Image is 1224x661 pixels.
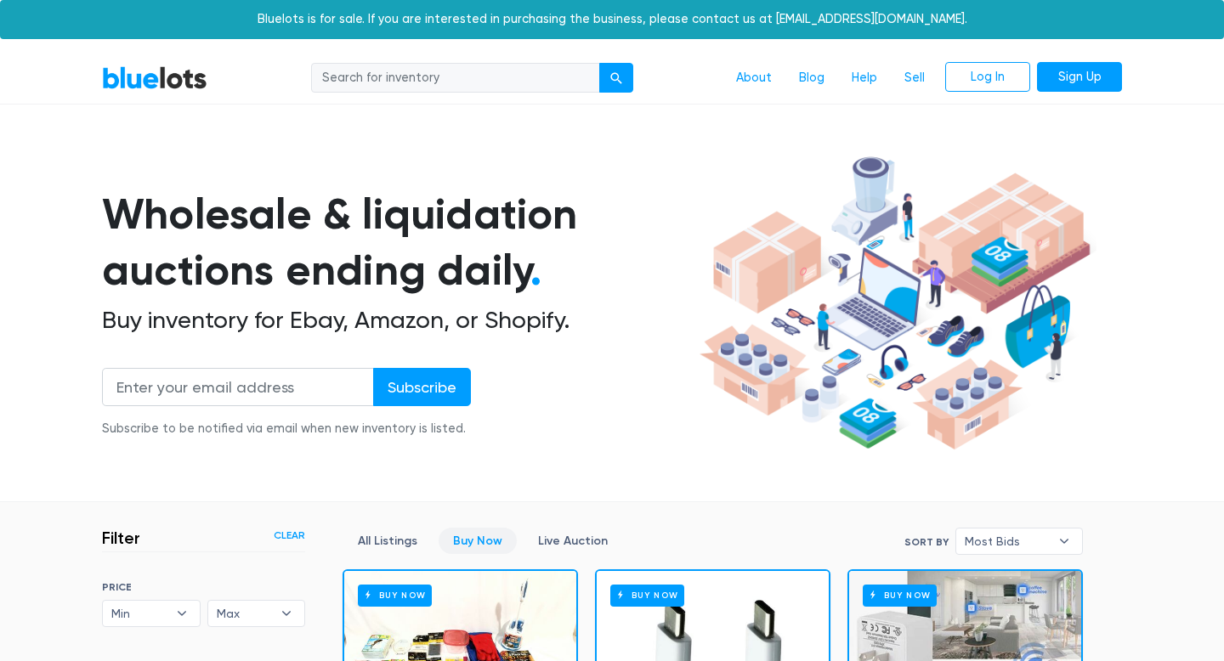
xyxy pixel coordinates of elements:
[102,528,140,548] h3: Filter
[610,585,684,606] h6: Buy Now
[102,368,374,406] input: Enter your email address
[311,63,600,93] input: Search for inventory
[269,601,304,626] b: ▾
[530,245,541,296] span: .
[838,62,891,94] a: Help
[274,528,305,543] a: Clear
[102,581,305,593] h6: PRICE
[965,528,1050,554] span: Most Bids
[343,528,432,554] a: All Listings
[722,62,785,94] a: About
[524,528,622,554] a: Live Auction
[358,585,432,606] h6: Buy Now
[904,534,949,550] label: Sort By
[1046,528,1082,554] b: ▾
[102,186,694,299] h1: Wholesale & liquidation auctions ending daily
[1037,62,1122,93] a: Sign Up
[694,149,1096,458] img: hero-ee84e7d0318cb26816c560f6b4441b76977f77a177738b4e94f68c95b2b83dbb.png
[439,528,517,554] a: Buy Now
[102,306,694,335] h2: Buy inventory for Ebay, Amazon, or Shopify.
[111,601,167,626] span: Min
[102,420,471,438] div: Subscribe to be notified via email when new inventory is listed.
[863,585,937,606] h6: Buy Now
[945,62,1030,93] a: Log In
[164,601,200,626] b: ▾
[217,601,273,626] span: Max
[102,65,207,90] a: BlueLots
[785,62,838,94] a: Blog
[373,368,471,406] input: Subscribe
[891,62,938,94] a: Sell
